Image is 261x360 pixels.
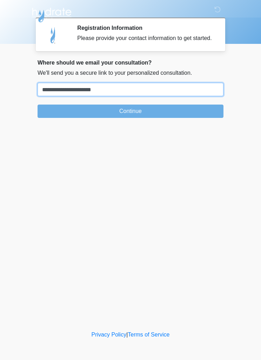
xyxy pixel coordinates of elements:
[126,332,128,338] a: |
[92,332,127,338] a: Privacy Policy
[38,69,223,77] p: We'll send you a secure link to your personalized consultation.
[31,5,73,23] img: Hydrate IV Bar - Scottsdale Logo
[128,332,169,338] a: Terms of Service
[77,34,213,42] div: Please provide your contact information to get started.
[43,25,64,46] img: Agent Avatar
[38,105,223,118] button: Continue
[38,59,223,66] h2: Where should we email your consultation?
